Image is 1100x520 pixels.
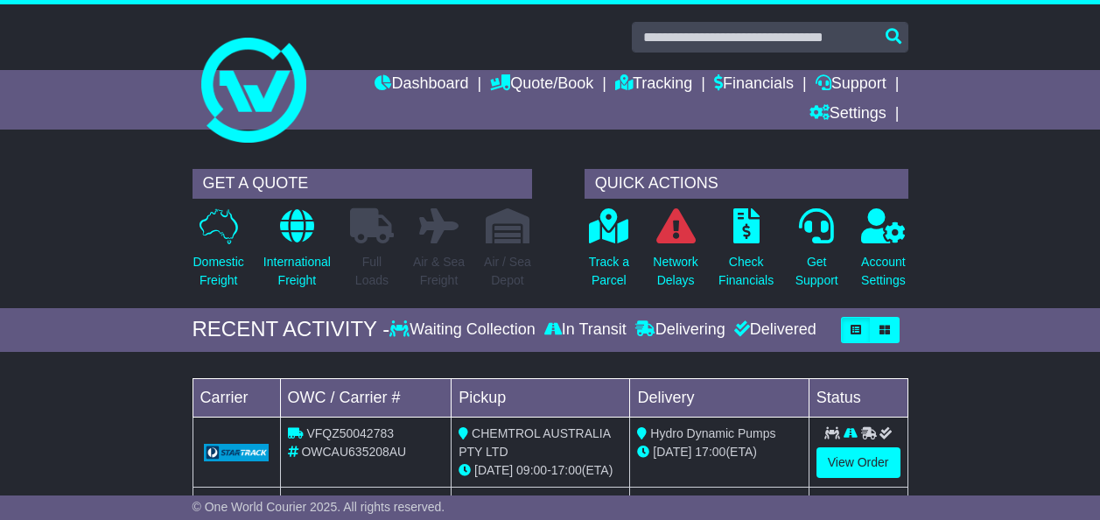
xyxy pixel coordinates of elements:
a: Tracking [615,70,692,100]
a: GetSupport [795,207,839,299]
div: Delivering [631,320,730,340]
a: DomesticFreight [193,207,245,299]
div: QUICK ACTIONS [585,169,908,199]
p: Full Loads [350,253,394,290]
div: Waiting Collection [389,320,539,340]
a: Track aParcel [588,207,630,299]
p: Get Support [795,253,838,290]
a: Quote/Book [490,70,593,100]
p: Track a Parcel [589,253,629,290]
div: Delivered [730,320,816,340]
td: Status [809,378,907,417]
td: OWC / Carrier # [280,378,452,417]
a: Dashboard [375,70,468,100]
span: 17:00 [695,445,725,459]
td: Pickup [452,378,630,417]
p: International Freight [263,253,331,290]
span: © One World Courier 2025. All rights reserved. [193,500,445,514]
span: CHEMTROL AUSTRALIA PTY LTD [459,426,610,459]
a: InternationalFreight [263,207,332,299]
a: CheckFinancials [718,207,774,299]
a: Financials [714,70,794,100]
span: 09:00 [516,463,547,477]
a: Support [816,70,886,100]
p: Air & Sea Freight [413,253,465,290]
p: Account Settings [861,253,906,290]
p: Domestic Freight [193,253,244,290]
td: Delivery [630,378,809,417]
span: [DATE] [653,445,691,459]
div: (ETA) [637,443,801,461]
span: 17:00 [551,463,582,477]
a: View Order [816,447,900,478]
span: Hydro Dynamic Pumps [650,426,775,440]
div: In Transit [540,320,631,340]
p: Network Delays [653,253,697,290]
div: - (ETA) [459,461,622,480]
img: GetCarrierServiceLogo [204,444,270,461]
a: AccountSettings [860,207,907,299]
a: NetworkDelays [652,207,698,299]
div: RECENT ACTIVITY - [193,317,390,342]
p: Check Financials [718,253,774,290]
span: OWCAU635208AU [301,445,406,459]
div: GET A QUOTE [193,169,532,199]
td: Carrier [193,378,280,417]
span: [DATE] [474,463,513,477]
a: Settings [809,100,886,130]
p: Air / Sea Depot [484,253,531,290]
span: VFQZ50042783 [306,426,394,440]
